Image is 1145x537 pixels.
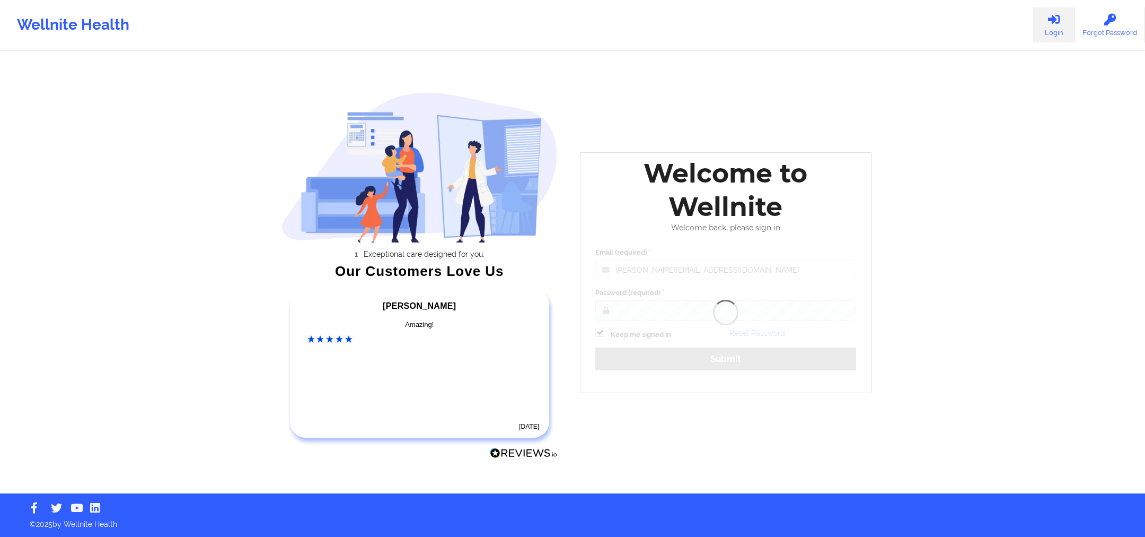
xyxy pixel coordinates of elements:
[490,448,558,462] a: Reviews.io Logo
[281,266,558,276] div: Our Customers Love Us
[588,157,864,223] div: Welcome to Wellnite
[22,512,1123,530] p: © 2025 by Wellnite Health
[383,301,456,310] span: [PERSON_NAME]
[1074,7,1145,42] a: Forgot Password
[307,319,532,330] div: Amazing!
[290,250,558,258] li: Exceptional care designed for you.
[490,448,558,459] img: Reviews.io Logo
[588,223,864,232] div: Welcome back, please sign in
[519,423,539,430] time: [DATE]
[1033,7,1074,42] a: Login
[281,92,558,242] img: wellnite-auth-hero_200.c722682e.png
